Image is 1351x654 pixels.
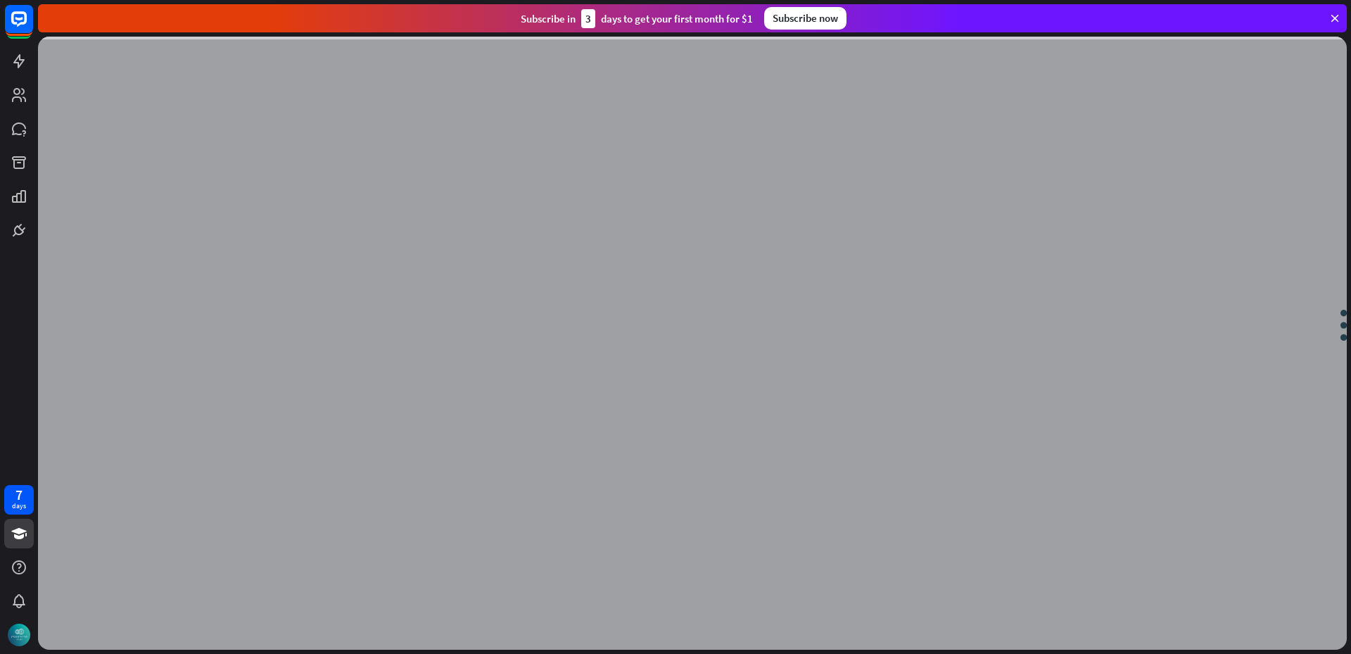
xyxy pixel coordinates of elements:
[764,7,846,30] div: Subscribe now
[581,9,595,28] div: 3
[12,501,26,511] div: days
[521,9,753,28] div: Subscribe in days to get your first month for $1
[15,489,23,501] div: 7
[4,485,34,515] a: 7 days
